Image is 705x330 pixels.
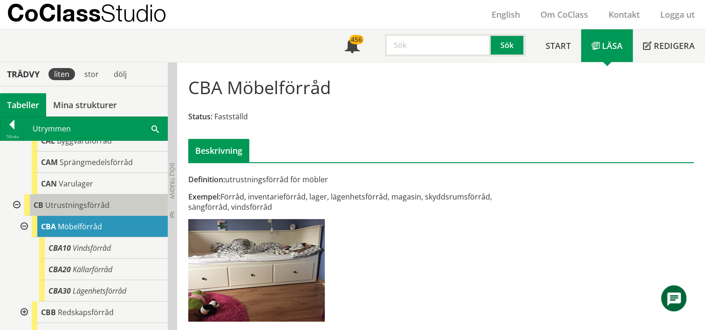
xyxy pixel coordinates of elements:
span: Notifikationer [345,39,360,54]
span: CBA [41,221,56,232]
div: utrustningsförråd för möbler [188,174,521,185]
div: liten [48,68,75,80]
a: Mina strukturer [46,93,124,117]
button: Sök [491,34,525,56]
span: CAM [41,157,58,167]
input: Sök [385,34,491,56]
div: 456 [349,35,363,44]
a: Om CoClass [530,9,598,20]
span: Sök i tabellen [151,124,159,133]
span: Varulager [59,179,93,189]
span: Möbelförråd [58,221,102,232]
span: Vindsförråd [73,243,111,253]
span: Status: [188,111,212,122]
span: CAL [41,136,55,146]
a: Redigera [633,29,705,62]
img: cba-inventarieforrad.jpg [188,219,325,322]
p: CoClass [7,7,166,18]
span: Dölj trädvy [168,163,176,199]
h1: CBA Möbelförråd [188,77,331,97]
span: CAN [41,179,57,189]
span: Källarförråd [73,264,112,275]
div: Trädvy [2,69,45,79]
span: CB [34,200,43,210]
span: Redskapsförråd [58,307,114,317]
a: Logga ut [650,9,705,20]
div: Tillbaka [0,133,24,140]
div: Utrymmen [24,117,167,140]
span: CBA10 [48,243,71,253]
a: 456 [335,29,370,62]
a: Start [535,29,581,62]
span: Definition: [188,174,225,185]
span: Start [546,40,571,51]
span: Redigera [654,40,695,51]
a: Kontakt [598,9,650,20]
span: Byggvaruförråd [57,136,112,146]
span: CBA30 [48,286,71,296]
a: Läsa [581,29,633,62]
span: Läsa [602,40,623,51]
span: CBB [41,307,56,317]
div: dölj [108,68,132,80]
a: English [481,9,530,20]
span: Exempel: [188,192,220,202]
div: Beskrivning [188,139,249,162]
span: Lägenhetsförråd [73,286,126,296]
div: stor [79,68,104,80]
span: CBA20 [48,264,71,275]
span: Sprängmedelsförråd [60,157,133,167]
span: Utrustningsförråd [45,200,110,210]
span: Fastställd [214,111,248,122]
div: Förråd, inventarieförråd, lager, lägenhetsförråd, magasin, skyddsrumsförråd, sängförråd, vindsförråd [188,192,521,212]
